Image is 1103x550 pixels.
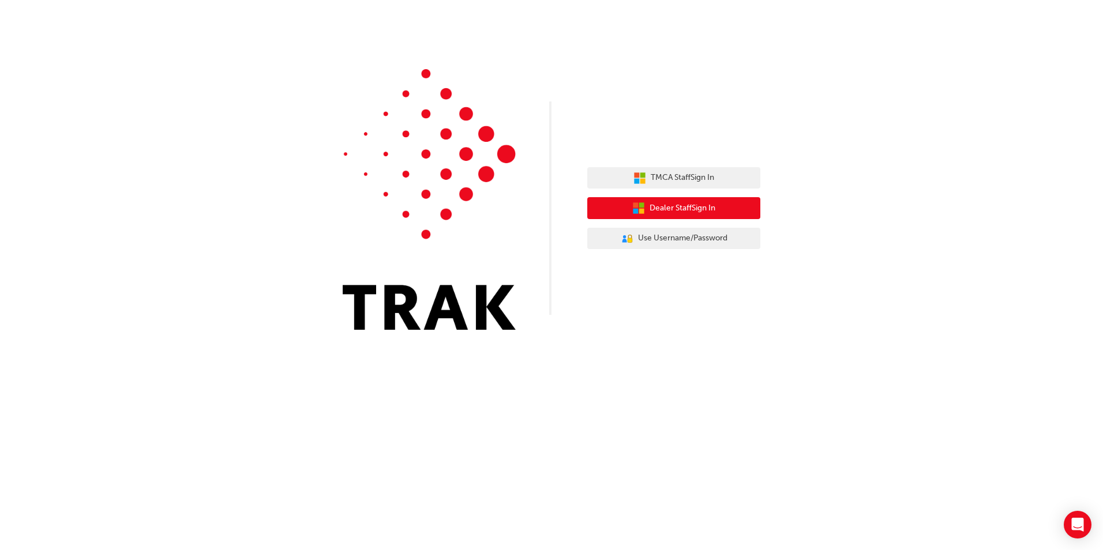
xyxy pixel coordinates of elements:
[343,69,516,330] img: Trak
[638,232,727,245] span: Use Username/Password
[650,202,715,215] span: Dealer Staff Sign In
[651,171,714,184] span: TMCA Staff Sign In
[587,167,760,189] button: TMCA StaffSign In
[1064,511,1091,538] div: Open Intercom Messenger
[587,197,760,219] button: Dealer StaffSign In
[587,228,760,250] button: Use Username/Password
